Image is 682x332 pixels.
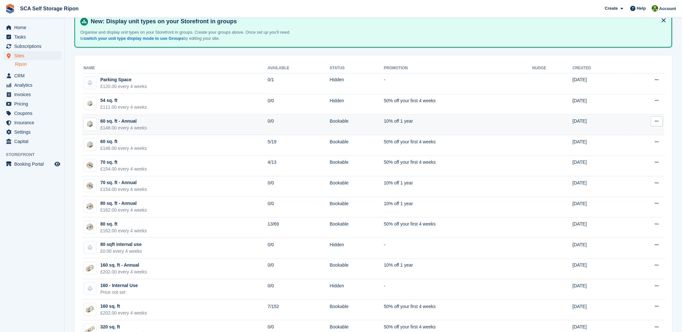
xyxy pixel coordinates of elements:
div: 54 sq. ft [100,97,147,104]
img: SCA-150sqft.jpg [84,264,96,273]
a: menu [3,118,61,127]
a: menu [3,71,61,80]
td: Hidden [330,238,384,259]
a: menu [3,160,61,169]
img: SCA-54sqft.jpg [84,99,96,108]
td: 10% off 1 year [384,259,532,279]
span: Storefront [6,151,64,158]
div: £162.00 every 4 weeks [100,207,147,214]
td: Bookable [330,176,384,197]
span: Account [659,6,676,12]
td: [DATE] [573,238,626,259]
span: Pricing [14,99,53,108]
td: 5/19 [268,135,330,156]
td: 4/13 [268,156,330,176]
p: Organise and display unit types on your Storefront in groups. Create your groups above. Once set ... [80,29,307,42]
td: 7/152 [268,300,330,320]
a: menu [3,99,61,108]
div: £146.00 every 4 weeks [100,145,147,152]
td: 50% off your first 4 weeks [384,94,532,115]
div: Parking Space [100,76,147,83]
td: 10% off 1 year [384,176,532,197]
td: Bookable [330,156,384,176]
td: Bookable [330,217,384,238]
span: Settings [14,127,53,137]
div: £120.00 every 4 weeks [100,83,147,90]
a: menu [3,23,61,32]
div: 80 sq. ft - Annual [100,200,147,207]
td: Bookable [330,300,384,320]
td: 0/0 [268,115,330,135]
div: 60 sq. ft - Annual [100,118,147,125]
td: 0/0 [268,176,330,197]
th: Created [573,63,626,73]
span: CRM [14,71,53,80]
td: [DATE] [573,94,626,115]
div: 70 sq. ft [100,159,147,166]
td: [DATE] [573,197,626,217]
th: Status [330,63,384,73]
img: Kelly Neesham [652,5,658,12]
span: Analytics [14,81,53,90]
td: 0/0 [268,259,330,279]
td: [DATE] [573,115,626,135]
div: 80 sq. ft [100,221,147,227]
div: 60 sq. ft [100,138,147,145]
span: Sites [14,51,53,60]
div: £202.00 every 4 weeks [100,269,147,275]
td: 10% off 1 year [384,115,532,135]
td: Hidden [330,94,384,115]
a: menu [3,32,61,41]
td: 50% off your first 4 weeks [384,300,532,320]
div: £202.00 every 4 weeks [100,310,147,316]
div: £154.00 every 4 weeks [100,166,147,172]
a: switch your unit type display mode to use Groups [84,36,184,41]
span: Booking Portal [14,160,53,169]
td: [DATE] [573,135,626,156]
td: [DATE] [573,176,626,197]
td: Hidden [330,73,384,94]
td: - [384,238,532,259]
span: Coupons [14,109,53,118]
div: Price not set [100,289,138,296]
img: SCA-80sqft.jpg [84,223,96,231]
a: SCA Self Storage Ripon [17,3,81,14]
img: blank-unit-type-icon-ffbac7b88ba66c5e286b0e438baccc4b9c83835d4c34f86887a83fc20ec27e7b.svg [84,282,96,295]
th: Promotion [384,63,532,73]
td: 50% off your first 4 weeks [384,156,532,176]
img: blank-unit-type-icon-ffbac7b88ba66c5e286b0e438baccc4b9c83835d4c34f86887a83fc20ec27e7b.svg [84,77,96,89]
img: SCA-54sqft.jpg [84,120,96,128]
img: stora-icon-8386f47178a22dfd0bd8f6a31ec36ba5ce8667c1dd55bd0f319d3a0aa187defe.svg [5,4,15,14]
img: SCA-66sqft.jpg [84,161,96,170]
img: SCA-58sqft.jpg [84,140,96,149]
td: 0/0 [268,238,330,259]
a: menu [3,127,61,137]
div: £111.00 every 4 weeks [100,104,147,111]
span: Insurance [14,118,53,127]
div: 160 sq. ft [100,303,147,310]
td: [DATE] [573,300,626,320]
span: Create [605,5,618,12]
td: Bookable [330,197,384,217]
img: blank-unit-type-icon-ffbac7b88ba66c5e286b0e438baccc4b9c83835d4c34f86887a83fc20ec27e7b.svg [84,241,96,254]
a: Ripon [15,61,61,67]
td: 50% off your first 4 weeks [384,135,532,156]
a: menu [3,137,61,146]
div: 160 sq. ft - Annual [100,262,147,269]
td: [DATE] [573,73,626,94]
td: - [384,279,532,300]
td: 0/1 [268,73,330,94]
img: SCA-64sqft.jpg [84,182,96,190]
span: Subscriptions [14,42,53,51]
th: Available [268,63,330,73]
td: 0/0 [268,279,330,300]
td: [DATE] [573,156,626,176]
span: Invoices [14,90,53,99]
td: Hidden [330,279,384,300]
div: 80 sqft internal use [100,241,142,248]
td: 13/69 [268,217,330,238]
td: [DATE] [573,259,626,279]
a: menu [3,81,61,90]
span: Help [637,5,646,12]
span: Home [14,23,53,32]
